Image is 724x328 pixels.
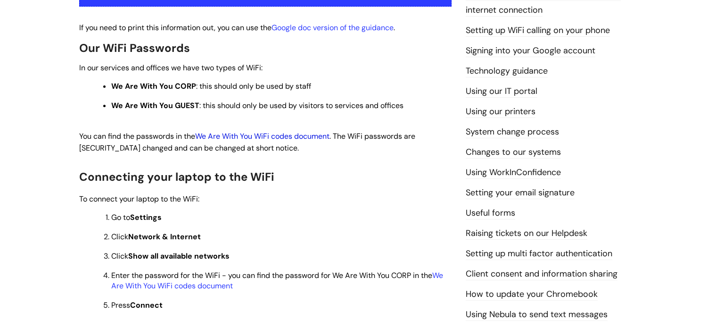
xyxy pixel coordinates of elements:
[466,207,515,219] a: Useful forms
[466,65,548,77] a: Technology guidance
[111,232,201,242] span: Click
[466,248,612,260] a: Setting up multi factor authentication
[111,212,162,222] span: Go to
[466,309,608,321] a: Using Nebula to send text messages
[466,187,575,199] a: Setting your email signature
[466,268,617,280] a: Client consent and information sharing
[466,227,587,240] a: Raising tickets on our Helpdesk
[466,25,610,37] a: Setting up WiFi calling on your phone
[111,81,311,91] span: : this should only be used by staff
[128,232,201,242] strong: Network & Internet
[111,101,403,110] span: : this should only be used by visitors to services and offices
[466,167,561,179] a: Using WorkInConfidence
[111,270,443,291] a: We Are With You WiFi codes document
[79,23,395,33] span: If you need to print this information out, you can use the .
[111,81,196,91] strong: We Are With You CORP
[79,41,190,55] span: Our WiFi Passwords
[466,126,559,138] a: System change process
[79,63,263,73] span: In our services and offices we have two types of WiFi:
[111,101,199,110] strong: We Are With You GUEST
[128,251,230,261] strong: Show all available networks
[111,270,443,291] span: Enter the password for the WiFi - you can find the password for We Are With You CORP in the
[130,300,163,310] strong: Connect
[271,23,394,33] a: Google doc version of the guidance
[466,106,535,118] a: Using our printers
[79,169,274,184] span: Connecting your laptop to the WiFi
[466,45,595,57] a: Signing into your Google account
[466,85,537,98] a: Using our IT portal
[111,300,163,310] span: Press
[79,131,415,153] span: You can find the passwords in the . The WiFi passwords are [SECURITY_DATA] changed and can be cha...
[79,194,199,204] span: To connect your laptop to the WiFi:
[466,288,598,301] a: How to update your Chromebook
[111,251,230,261] span: Click
[195,131,329,141] a: We Are With You WiFi codes document
[466,146,561,159] a: Changes to our systems
[130,212,162,222] strong: Settings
